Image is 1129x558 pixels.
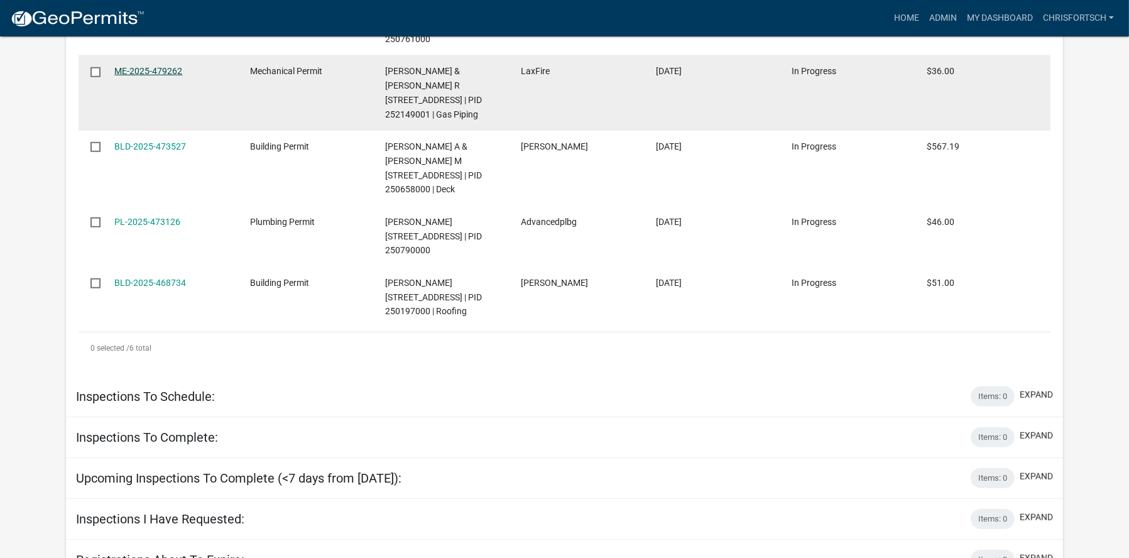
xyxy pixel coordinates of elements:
[385,278,482,317] span: KUTIL,BERNARD G 439 2ND ST N, Houston County | PID 250197000 | Roofing
[76,511,244,527] h5: Inspections I Have Requested:
[385,217,482,256] span: KRONER,MARK A 1020 CEDAR DR, Houston County | PID 250790000
[521,278,588,288] span: Max Foellmi
[250,141,309,151] span: Building Permit
[962,6,1038,30] a: My Dashboard
[250,278,309,288] span: Building Permit
[971,386,1015,407] div: Items: 0
[114,217,180,227] a: PL-2025-473126
[924,6,962,30] a: Admin
[1020,388,1053,402] button: expand
[521,66,550,76] span: LaxFire
[656,278,682,288] span: 08/25/2025
[792,66,836,76] span: In Progress
[385,66,482,119] span: MARTIN,JEROME W & JULIE R 1330 VALLEY LN, Houston County | PID 252149001 | Gas Piping
[521,217,577,227] span: Advancedplbg
[76,471,401,486] h5: Upcoming Inspections To Complete (<7 days from [DATE]):
[792,141,836,151] span: In Progress
[656,217,682,227] span: 09/03/2025
[927,141,960,151] span: $567.19
[792,217,836,227] span: In Progress
[250,217,315,227] span: Plumbing Permit
[971,468,1015,488] div: Items: 0
[1020,429,1053,442] button: expand
[76,430,218,445] h5: Inspections To Complete:
[927,278,955,288] span: $51.00
[927,217,955,227] span: $46.00
[1020,511,1053,524] button: expand
[114,141,186,151] a: BLD-2025-473527
[76,389,215,404] h5: Inspections To Schedule:
[889,6,924,30] a: Home
[1020,470,1053,483] button: expand
[90,344,129,353] span: 0 selected /
[792,278,836,288] span: In Progress
[250,66,322,76] span: Mechanical Permit
[971,509,1015,529] div: Items: 0
[1038,6,1119,30] a: ChrisFortsch
[385,141,482,194] span: IVERSON,SCOTT A & KELLY M 622 SHORE ACRES RD, Houston County | PID 250658000 | Deck
[971,427,1015,447] div: Items: 0
[521,141,588,151] span: Tyler Snyder
[79,332,1050,364] div: 6 total
[114,66,182,76] a: ME-2025-479262
[656,141,682,151] span: 09/04/2025
[656,66,682,76] span: 09/16/2025
[927,66,955,76] span: $36.00
[114,278,186,288] a: BLD-2025-468734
